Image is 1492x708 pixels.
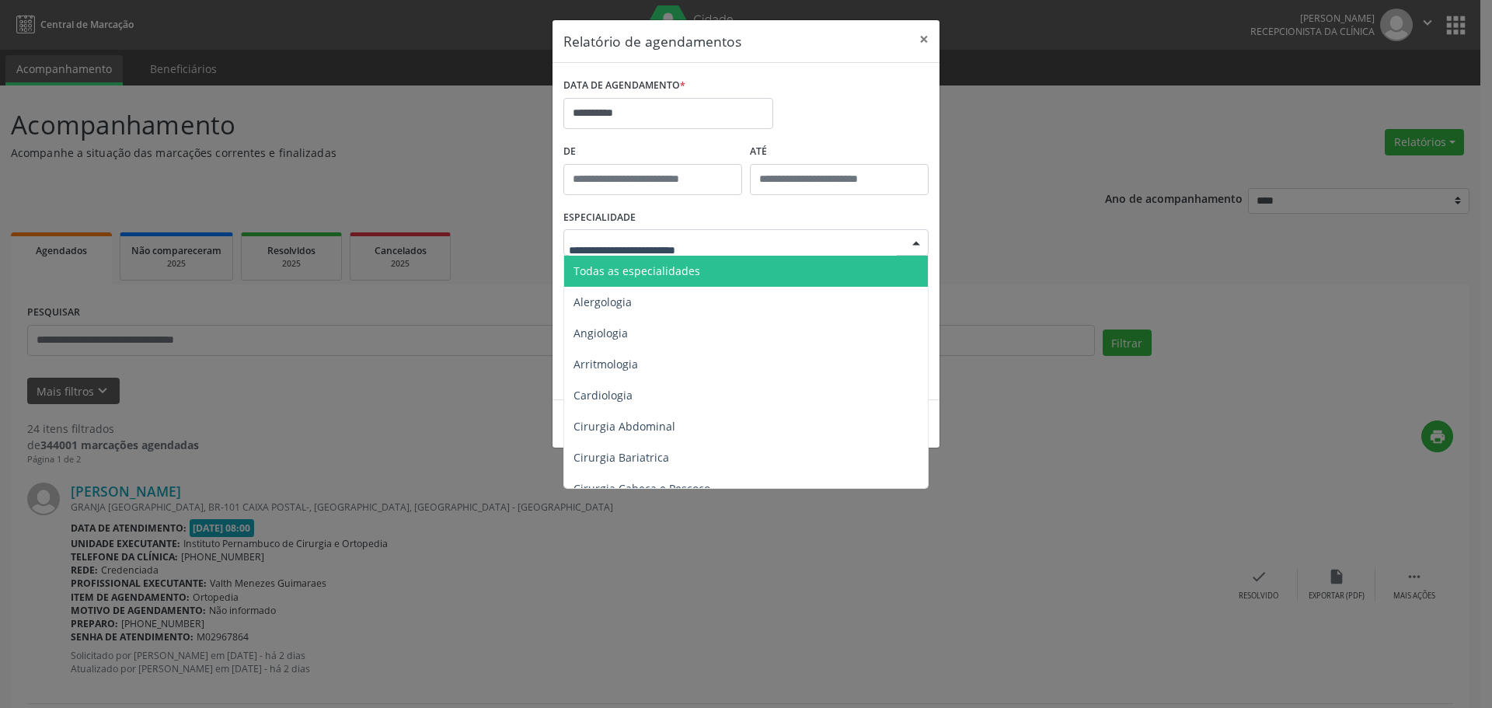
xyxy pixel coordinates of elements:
span: Alergologia [573,295,632,309]
span: Angiologia [573,326,628,340]
span: Cirurgia Cabeça e Pescoço [573,481,710,496]
span: Todas as especialidades [573,263,700,278]
label: ATÉ [750,140,929,164]
button: Close [908,20,939,58]
span: Cirurgia Bariatrica [573,450,669,465]
label: DATA DE AGENDAMENTO [563,74,685,98]
label: De [563,140,742,164]
span: Cirurgia Abdominal [573,419,675,434]
h5: Relatório de agendamentos [563,31,741,51]
span: Cardiologia [573,388,633,403]
span: Arritmologia [573,357,638,371]
label: ESPECIALIDADE [563,206,636,230]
